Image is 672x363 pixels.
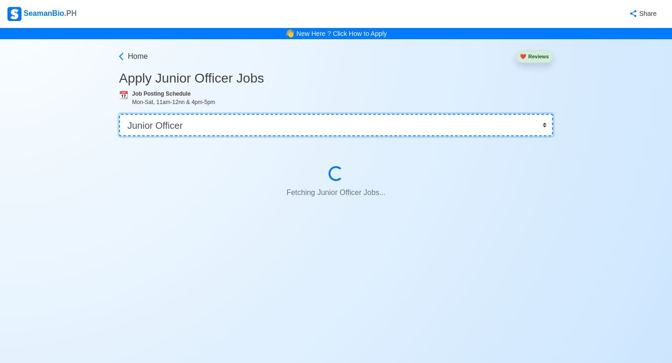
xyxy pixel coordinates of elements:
[117,51,148,62] a: Home
[516,50,553,63] button: heartReviews
[132,98,553,106] div: Mon-Sat, 11am-12nn & 4pm-5pm
[119,91,128,99] span: calendar
[132,91,190,97] b: Job Posting Schedule
[520,54,526,59] span: heart
[128,51,148,62] span: Home
[7,7,77,21] div: SeamanBio
[141,183,531,202] p: Fetching Junior Officer Jobs...
[7,7,21,21] img: Logo
[119,70,553,86] h3: Apply Junior Officer Jobs
[296,30,387,37] a: New Here ? Click How to Apply
[620,5,665,23] button: Share
[283,27,297,41] span: bell
[64,9,77,17] span: .PH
